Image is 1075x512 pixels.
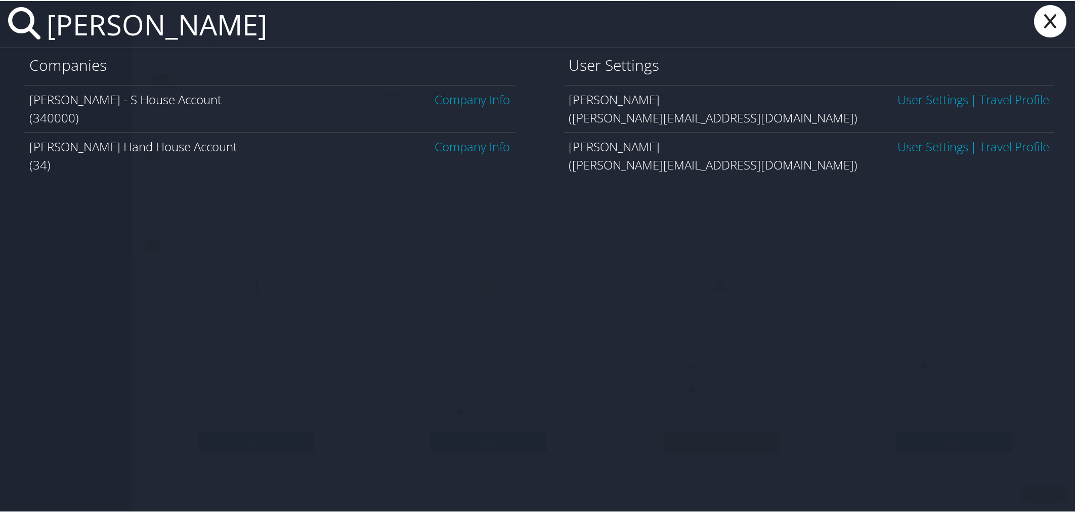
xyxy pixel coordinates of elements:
a: View OBT Profile [980,137,1050,154]
span: | [968,137,980,154]
span: [PERSON_NAME] [569,90,660,107]
div: (34) [29,155,510,173]
div: ([PERSON_NAME][EMAIL_ADDRESS][DOMAIN_NAME]) [569,155,1050,173]
span: [PERSON_NAME] Hand House Account [29,137,237,154]
div: ([PERSON_NAME][EMAIL_ADDRESS][DOMAIN_NAME]) [569,108,1050,126]
a: User Settings [897,137,968,154]
span: | [968,90,980,107]
span: [PERSON_NAME] [569,137,660,154]
a: Company Info [435,137,510,154]
h1: Companies [29,54,510,75]
div: (340000) [29,108,510,126]
a: View OBT Profile [980,90,1050,107]
h1: User Settings [569,54,1050,75]
span: [PERSON_NAME] - S House Account [29,90,222,107]
a: Company Info [435,90,510,107]
a: User Settings [897,90,968,107]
